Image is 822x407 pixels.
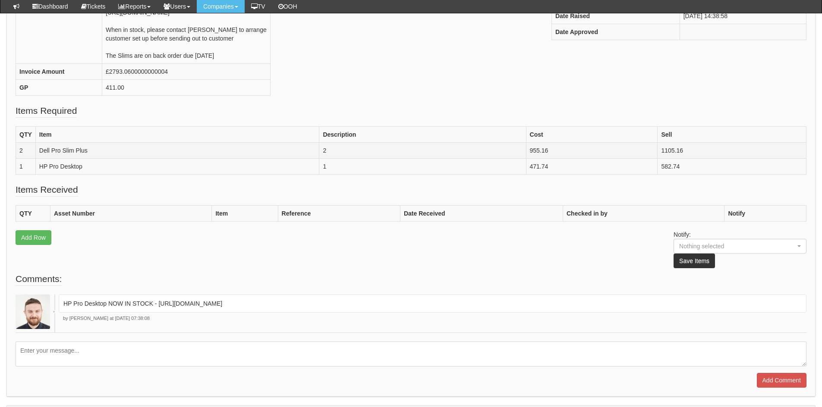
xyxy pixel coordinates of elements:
th: Asset Number [50,206,212,222]
th: Date Approved [551,24,680,40]
td: £2793.0600000000004 [102,64,271,80]
img: Brad Guiness [16,294,50,329]
legend: Comments: [16,272,62,286]
th: Item [35,127,319,143]
td: HP Pro Desktop [35,159,319,175]
p: by [PERSON_NAME] at [DATE] 07:38:08 [59,315,806,322]
td: 2 [16,143,36,159]
th: Date Received [400,206,563,222]
p: Notify: [674,230,806,268]
th: QTY [16,127,36,143]
td: 582.74 [658,159,806,175]
button: Nothing selected [674,239,806,254]
th: GP [16,80,102,96]
a: Add Row [16,230,51,245]
th: Date Raised [551,8,680,24]
td: 411.00 [102,80,271,96]
th: Reference [278,206,400,222]
button: Save Items [674,254,715,268]
td: 471.74 [526,159,658,175]
th: Description [319,127,526,143]
td: 2 [319,143,526,159]
th: Cost [526,127,658,143]
td: 955.16 [526,143,658,159]
th: Notify [724,206,806,222]
div: Nothing selected [679,242,784,250]
td: 1 [319,159,526,175]
td: Dell Pro Slim Plus [35,143,319,159]
legend: Items Required [16,104,77,118]
td: 1105.16 [658,143,806,159]
th: Sell [658,127,806,143]
th: Item [212,206,278,222]
td: [DATE] 14:38:58 [680,8,806,24]
th: QTY [16,206,50,222]
p: HP Pro Desktop NOW IN STOCK - [URL][DOMAIN_NAME] [63,299,802,308]
input: Add Comment [757,373,806,388]
legend: Items Received [16,183,78,197]
th: Invoice Amount [16,64,102,80]
th: Checked in by [563,206,724,222]
td: 1 [16,159,36,175]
